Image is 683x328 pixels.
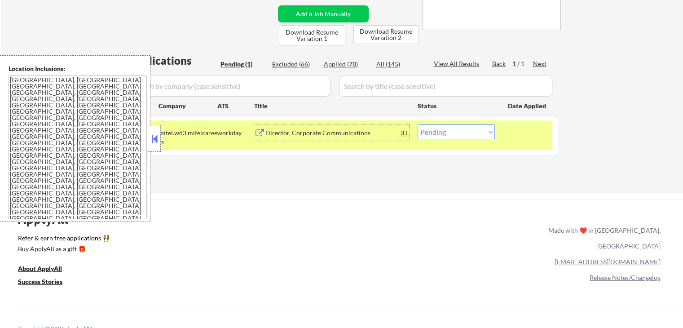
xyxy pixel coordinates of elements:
[18,244,108,256] a: Buy ApplyAll as a gift 🎁
[18,235,361,244] a: Refer & earn free applications 👯‍♀️
[324,60,369,69] div: Applied (78)
[434,59,482,68] div: View All Results
[533,59,547,68] div: Next
[18,265,62,272] u: About ApplyAll
[18,278,62,285] u: Success Stories
[418,98,495,114] div: Status
[18,212,79,227] div: ApplyAll
[508,102,547,111] div: Date Applied
[353,25,419,44] button: Download Resume Variation 2
[217,129,254,137] div: workday
[18,264,75,275] a: About ApplyAll
[254,102,409,111] div: Title
[545,222,661,254] div: Made with ❤️ in [GEOGRAPHIC_DATA], [GEOGRAPHIC_DATA]
[555,258,661,266] a: [EMAIL_ADDRESS][DOMAIN_NAME]
[492,59,507,68] div: Back
[590,274,661,281] a: Release Notes/Changelog
[279,25,345,45] button: Download Resume Variation 1
[159,102,217,111] div: Company
[9,64,147,73] div: Location Inclusions:
[512,59,533,68] div: 1 / 1
[339,75,552,97] input: Search by title (case sensitive)
[128,55,217,66] div: Applications
[278,5,369,22] button: Add a Job Manually
[265,129,401,137] div: Director, Corporate Communications
[18,246,108,252] div: Buy ApplyAll as a gift 🎁
[217,102,254,111] div: ATS
[220,60,265,69] div: Pending (1)
[376,60,421,69] div: All (145)
[159,129,217,146] div: mitel.wd3.mitelcareers
[128,75,330,97] input: Search by company (case sensitive)
[400,124,409,141] div: JD
[272,60,317,69] div: Excluded (66)
[18,277,75,288] a: Success Stories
